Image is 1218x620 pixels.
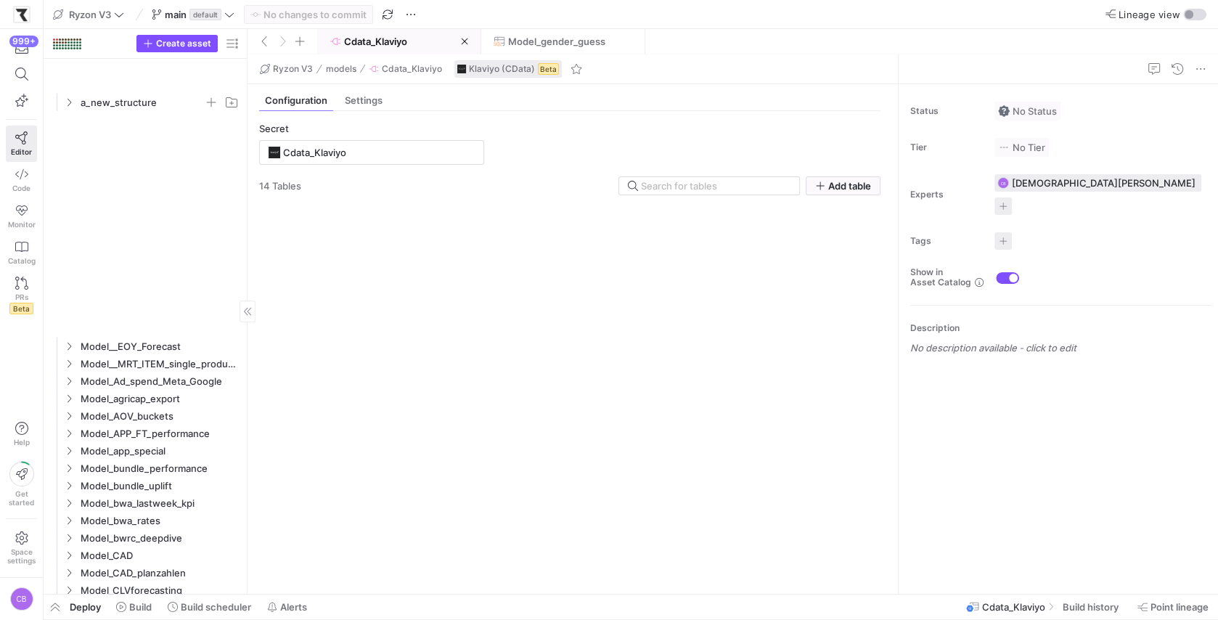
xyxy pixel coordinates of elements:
span: Model_bwa_rates [81,513,239,529]
button: maindefault [148,5,238,24]
span: Model_app_special [81,443,239,460]
div: Press SPACE to select this row. [49,355,241,372]
span: Experts [910,189,983,200]
button: Build history [1056,595,1128,619]
img: undefined [457,65,466,73]
div: Press SPACE to select this row. [49,460,241,477]
img: https://storage.googleapis.com/y42-prod-data-exchange/images/sBsRsYb6BHzNxH9w4w8ylRuridc3cmH4JEFn... [15,7,29,22]
button: Alerts [261,595,314,619]
span: Point lineage [1150,601,1209,613]
div: 999+ [9,36,38,47]
button: models [322,60,360,78]
button: Add table [806,176,880,195]
p: Description [910,323,1212,333]
span: Settings [345,96,383,105]
div: Press SPACE to select this row. [49,529,241,547]
span: Build scheduler [181,601,251,613]
span: models [326,64,356,74]
span: Model_CAD [81,547,239,564]
span: 14 Table [259,180,296,192]
button: No tierNo Tier [994,138,1049,157]
span: default [189,9,221,20]
p: No description available - click to edit [910,342,1212,354]
span: Alerts [280,601,307,613]
div: Press SPACE to select this row. [49,407,241,425]
div: Secret [259,123,484,134]
span: Deploy [70,601,101,613]
span: Help [12,438,30,446]
a: Editor [6,126,37,162]
span: Model__EOY_Forecast [81,338,239,355]
span: Get started [9,489,34,507]
span: Model_bwrc_deepdive [81,530,239,547]
span: Cdata_Klaviyo [344,36,407,47]
span: Monitor [8,220,36,229]
span: Model_bwa_lastweek_kpi [81,495,239,512]
span: Editor [11,147,32,156]
input: Search for a secret [283,147,475,158]
span: Model__MRT_ITEM_single_product_name [81,356,239,372]
button: CB [6,584,37,614]
div: Press SPACE to select this row. [49,425,241,442]
span: Ryzon V3 [273,64,313,74]
span: Catalog [8,256,36,265]
div: Press SPACE to select this row. [49,477,241,494]
span: Tags [910,236,983,246]
span: Model_AOV_buckets [81,408,239,425]
button: Model_gender_guess [481,29,645,54]
button: Cdata_Klaviyo [317,29,481,54]
button: Ryzon V3 [49,5,128,24]
span: Model_agricap_export [81,391,239,407]
input: Search for tables [641,180,790,192]
span: Model_bundle_performance [81,460,239,477]
span: Cdata_Klaviyo [382,64,442,74]
div: Press SPACE to select this row. [49,94,241,111]
span: Build [129,601,152,613]
span: Beta [538,63,559,75]
span: No Tier [998,142,1045,153]
div: Press SPACE to select this row. [49,338,241,355]
button: 999+ [6,35,37,61]
span: Status [910,106,983,116]
button: Getstarted [6,456,37,513]
span: [DEMOGRAPHIC_DATA][PERSON_NAME] [1012,177,1195,189]
button: No statusNo Status [994,102,1060,121]
div: CB [997,177,1009,189]
a: Spacesettings [6,525,37,571]
a: Code [6,162,37,198]
a: PRsBeta [6,271,37,320]
span: Create asset [156,38,211,49]
span: Beta [9,303,33,314]
span: No Status [998,105,1057,117]
div: CB [10,587,33,611]
span: Lineage view [1119,9,1180,20]
span: Model_Ad_spend_Meta_Google [81,373,239,390]
span: Build history [1063,601,1119,613]
span: s [296,180,301,192]
span: Add table [828,180,871,192]
span: Space settings [7,547,36,565]
span: Cdata_Klaviyo [982,601,1045,613]
img: No status [998,105,1010,117]
span: Klaviyo (CData) [469,64,535,74]
button: Ryzon V3 [256,60,316,78]
div: Press SPACE to select this row. [49,390,241,407]
div: Press SPACE to select this row. [49,547,241,564]
button: Build scheduler [161,595,258,619]
span: Model_APP_FT_performance [81,425,239,442]
div: Press SPACE to select this row. [49,512,241,529]
div: Press SPACE to select this row. [49,372,241,390]
a: Catalog [6,234,37,271]
div: Press SPACE to select this row. [49,582,241,599]
button: Create asset [136,35,218,52]
a: Monitor [6,198,37,234]
div: Press SPACE to select this row. [49,564,241,582]
span: Show in Asset Catalog [910,267,971,287]
div: Press SPACE to select this row. [49,494,241,512]
span: Model_CLVforecasting [81,582,239,599]
span: PRs [15,293,28,301]
img: No tier [998,142,1010,153]
span: main [165,9,187,20]
button: Cdata_Klaviyo [365,60,446,78]
span: Tier [910,142,983,152]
